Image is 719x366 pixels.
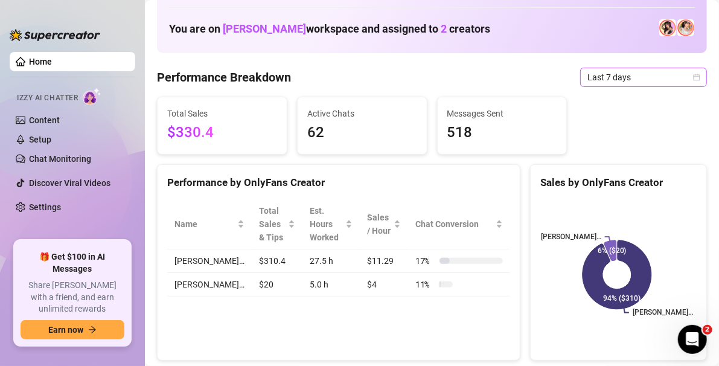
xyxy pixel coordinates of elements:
[307,107,417,120] span: Active Chats
[29,202,61,212] a: Settings
[310,204,343,244] div: Est. Hours Worked
[29,178,110,188] a: Discover Viral Videos
[21,280,124,315] span: Share [PERSON_NAME] with a friend, and earn unlimited rewards
[447,107,557,120] span: Messages Sent
[167,107,277,120] span: Total Sales
[167,273,252,297] td: [PERSON_NAME]…
[29,154,91,164] a: Chat Monitoring
[441,22,447,35] span: 2
[10,29,100,41] img: logo-BBDzfeDw.svg
[167,199,252,249] th: Name
[252,199,302,249] th: Total Sales & Tips
[21,320,124,339] button: Earn nowarrow-right
[259,204,286,244] span: Total Sales & Tips
[447,121,557,144] span: 518
[29,115,60,125] a: Content
[21,251,124,275] span: 🎁 Get $100 in AI Messages
[307,121,417,144] span: 62
[678,325,707,354] iframe: Intercom live chat
[167,249,252,273] td: [PERSON_NAME]…
[252,273,302,297] td: $20
[167,175,510,191] div: Performance by OnlyFans Creator
[223,22,306,35] span: [PERSON_NAME]
[360,199,408,249] th: Sales / Hour
[360,273,408,297] td: $4
[167,121,277,144] span: $330.4
[88,326,97,334] span: arrow-right
[408,199,510,249] th: Chat Conversion
[83,88,101,105] img: AI Chatter
[415,254,435,268] span: 17 %
[659,19,676,36] img: Holly
[17,92,78,104] span: Izzy AI Chatter
[703,325,712,335] span: 2
[169,22,490,36] h1: You are on workspace and assigned to creators
[174,217,235,231] span: Name
[252,249,302,273] td: $310.4
[541,233,601,241] text: [PERSON_NAME]…
[29,135,51,144] a: Setup
[48,325,83,335] span: Earn now
[540,175,697,191] div: Sales by OnlyFans Creator
[415,278,435,291] span: 11 %
[29,57,52,66] a: Home
[415,217,493,231] span: Chat Conversion
[633,309,693,317] text: [PERSON_NAME]…
[302,273,360,297] td: 5.0 h
[157,69,291,86] h4: Performance Breakdown
[302,249,360,273] td: 27.5 h
[367,211,391,237] span: Sales / Hour
[360,249,408,273] td: $11.29
[587,68,700,86] span: Last 7 days
[677,19,694,36] img: 𝖍𝖔𝖑𝖑𝖞
[693,74,700,81] span: calendar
